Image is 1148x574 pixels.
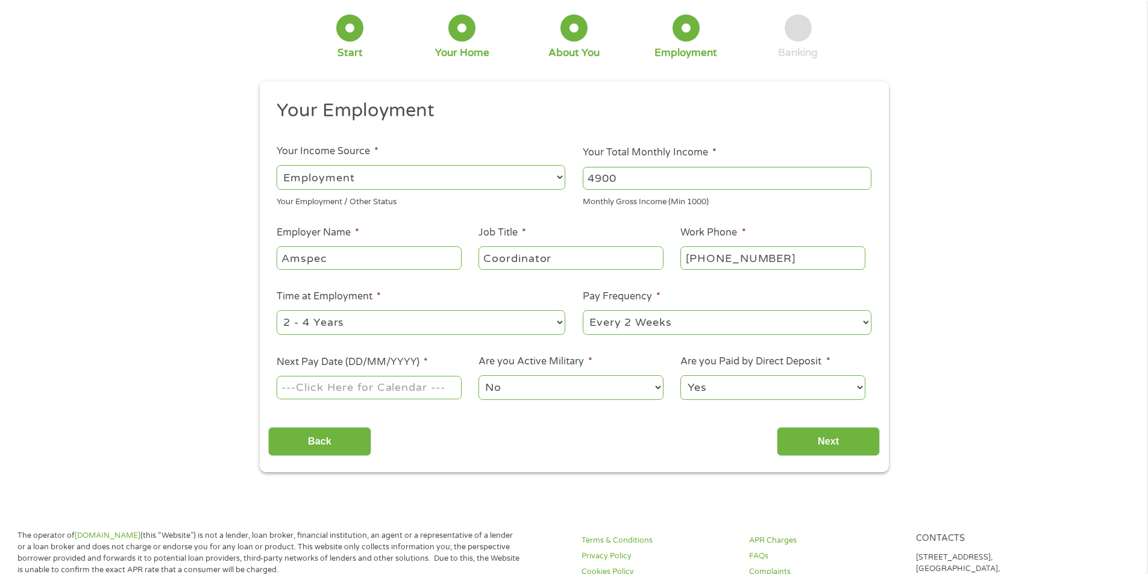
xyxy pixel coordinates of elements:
[548,46,600,60] div: About You
[749,551,902,562] a: FAQs
[680,226,745,239] label: Work Phone
[337,46,363,60] div: Start
[582,551,735,562] a: Privacy Policy
[778,46,818,60] div: Banking
[582,535,735,546] a: Terms & Conditions
[435,46,489,60] div: Your Home
[680,355,830,368] label: Are you Paid by Direct Deposit
[277,145,378,158] label: Your Income Source
[583,146,717,159] label: Your Total Monthly Income
[654,46,717,60] div: Employment
[478,355,592,368] label: Are you Active Military
[583,167,871,190] input: 1800
[277,192,565,208] div: Your Employment / Other Status
[268,427,371,457] input: Back
[277,376,461,399] input: ---Click Here for Calendar ---
[478,226,526,239] label: Job Title
[277,290,381,303] label: Time at Employment
[777,427,880,457] input: Next
[583,192,871,208] div: Monthly Gross Income (Min 1000)
[277,226,359,239] label: Employer Name
[277,99,862,123] h2: Your Employment
[277,246,461,269] input: Walmart
[749,535,902,546] a: APR Charges
[75,531,140,540] a: [DOMAIN_NAME]
[583,290,660,303] label: Pay Frequency
[916,533,1069,544] h4: Contacts
[680,246,865,269] input: (231) 754-4010
[478,246,663,269] input: Cashier
[277,356,428,369] label: Next Pay Date (DD/MM/YYYY)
